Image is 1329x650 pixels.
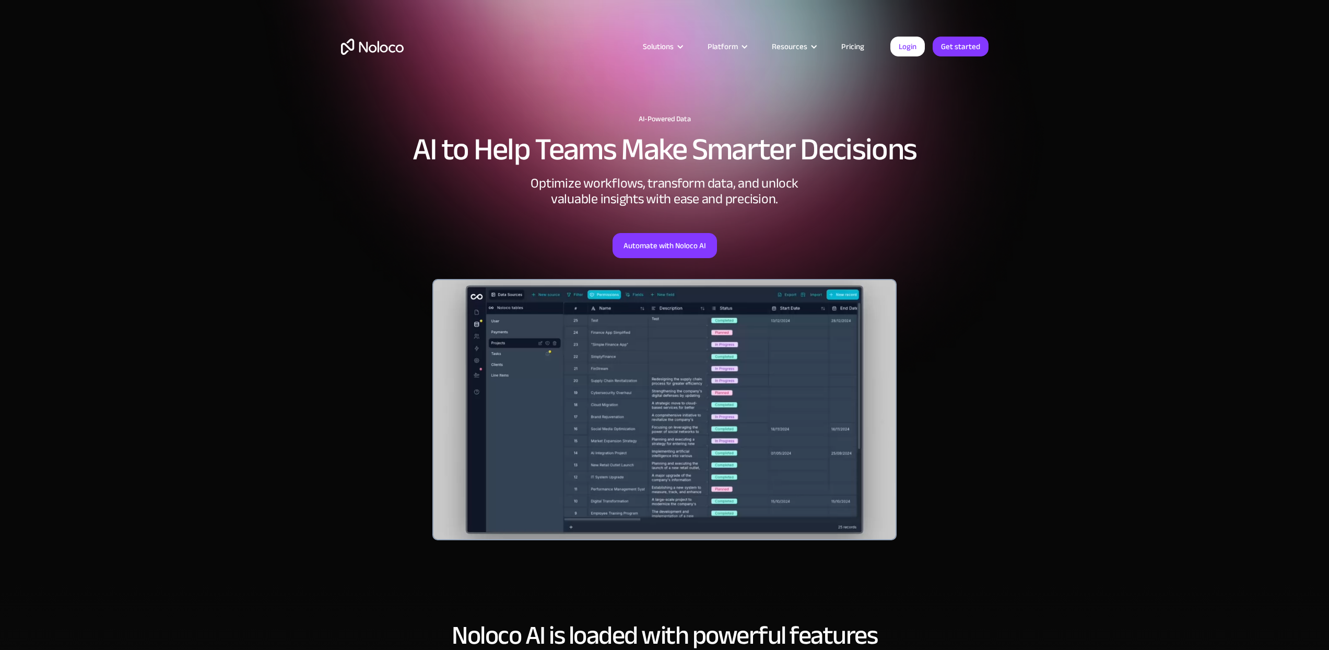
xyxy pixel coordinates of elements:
[708,40,738,53] div: Platform
[759,40,828,53] div: Resources
[890,37,925,56] a: Login
[772,40,807,53] div: Resources
[341,134,989,165] h2: AI to Help Teams Make Smarter Decisions
[828,40,877,53] a: Pricing
[341,621,989,649] h2: Noloco AI is loaded with powerful features
[341,115,989,123] h1: AI-Powered Data
[613,233,717,258] a: Automate with Noloco AI
[508,176,821,207] div: Optimize workflows, transform data, and unlock valuable insights with ease and precision.
[341,39,404,55] a: home
[643,40,674,53] div: Solutions
[630,40,695,53] div: Solutions
[695,40,759,53] div: Platform
[933,37,989,56] a: Get started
